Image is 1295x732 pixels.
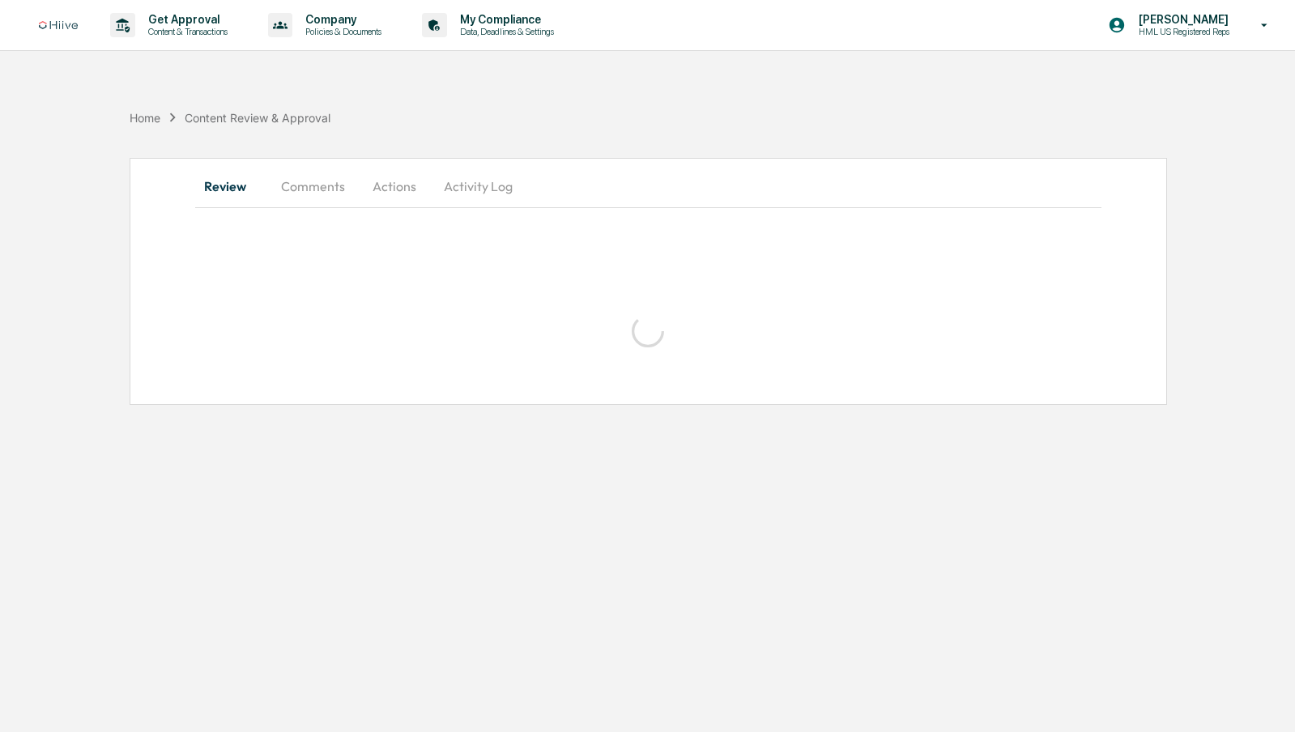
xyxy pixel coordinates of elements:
[1126,26,1237,37] p: HML US Registered Reps
[130,111,160,125] div: Home
[358,167,431,206] button: Actions
[447,13,562,26] p: My Compliance
[39,21,78,30] img: logo
[135,13,236,26] p: Get Approval
[431,167,526,206] button: Activity Log
[292,26,390,37] p: Policies & Documents
[292,13,390,26] p: Company
[195,167,268,206] button: Review
[195,167,1101,206] div: secondary tabs example
[185,111,330,125] div: Content Review & Approval
[1126,13,1237,26] p: [PERSON_NAME]
[135,26,236,37] p: Content & Transactions
[447,26,562,37] p: Data, Deadlines & Settings
[268,167,358,206] button: Comments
